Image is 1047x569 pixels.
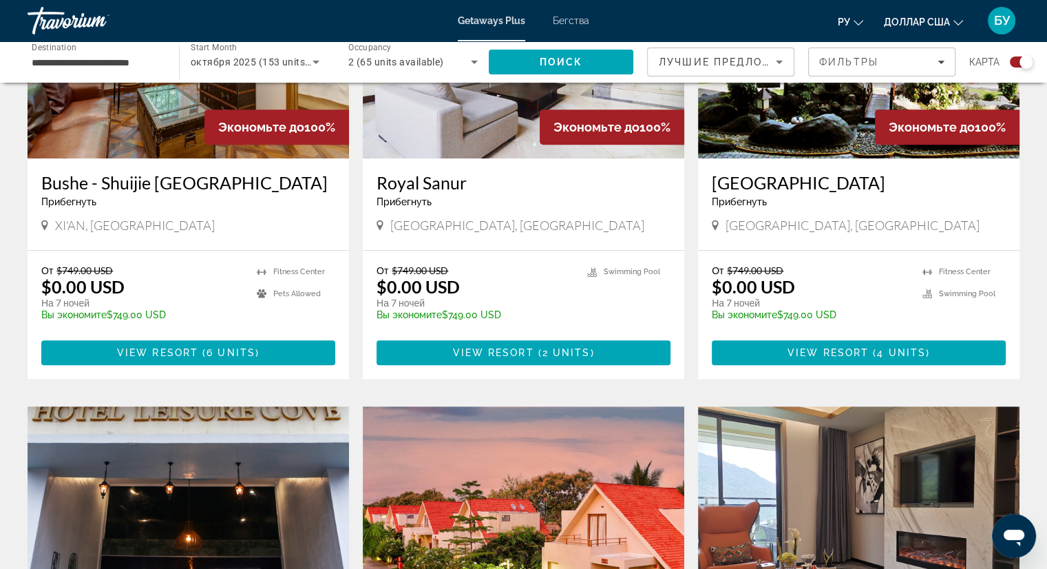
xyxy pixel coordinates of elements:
p: На 7 ночей [41,297,243,309]
span: ( ) [198,347,260,358]
div: 100% [204,110,349,145]
span: Прибегнуть [377,196,432,207]
button: Изменить язык [838,12,863,32]
span: Fitness Center [939,267,991,276]
a: Royal Sanur [377,172,670,193]
span: XI'AN, [GEOGRAPHIC_DATA] [55,218,215,233]
p: На 7 ночей [712,297,909,309]
span: Экономьте до [218,120,304,134]
button: Меню пользователя [984,6,1019,35]
span: $749.00 USD [392,265,448,276]
span: Swimming Pool [604,267,660,276]
span: Fitness Center [273,267,325,276]
a: Getaways Plus [458,15,525,26]
button: View Resort(2 units) [377,340,670,365]
span: 4 units [877,347,926,358]
iframe: Кнопка запуска окна обмена сообщениями [992,514,1036,558]
span: [GEOGRAPHIC_DATA], [GEOGRAPHIC_DATA] [726,218,980,233]
div: 100% [540,110,684,145]
span: [GEOGRAPHIC_DATA], [GEOGRAPHIC_DATA] [390,218,644,233]
font: доллар США [884,17,950,28]
div: 100% [875,110,1019,145]
p: $749.00 USD [712,309,909,320]
span: Occupancy [348,43,392,52]
font: БУ [994,13,1010,28]
span: От [41,265,53,276]
a: Бегства [553,15,589,26]
p: $0.00 USD [712,276,795,297]
span: Destination [32,42,76,52]
span: $749.00 USD [727,265,783,276]
span: Экономьте до [889,120,975,134]
input: Select destination [32,54,161,71]
span: ( ) [534,347,595,358]
span: Pets Allowed [273,289,321,298]
span: Вы экономите [712,309,777,320]
span: Экономьте до [553,120,639,134]
span: 2 units [542,347,591,358]
span: Swimming Pool [939,289,995,298]
span: Поиск [540,56,583,68]
span: 6 units [207,347,255,358]
span: View Resort [787,347,869,358]
button: Search [489,50,633,74]
span: 2 (65 units available) [348,56,444,68]
button: Изменить валюту [884,12,963,32]
span: От [377,265,388,276]
span: Фильтры [819,56,878,68]
font: ру [838,17,850,28]
a: [GEOGRAPHIC_DATA] [712,172,1006,193]
span: Start Month [191,43,237,52]
span: карта [969,52,1000,72]
span: View Resort [117,347,198,358]
span: Вы экономите [41,309,107,320]
span: октября 2025 (153 units available) [191,56,352,68]
span: Прибегнуть [41,196,96,207]
span: Лучшие предложения [659,56,805,68]
p: На 7 ночей [377,297,573,309]
p: $749.00 USD [377,309,573,320]
span: $749.00 USD [56,265,113,276]
a: Bushe - Shuijie [GEOGRAPHIC_DATA] [41,172,335,193]
span: От [712,265,723,276]
span: View Resort [452,347,533,358]
button: View Resort(4 units) [712,340,1006,365]
button: View Resort(6 units) [41,340,335,365]
p: $749.00 USD [41,309,243,320]
p: $0.00 USD [377,276,460,297]
span: Прибегнуть [712,196,767,207]
button: Filters [808,48,955,76]
p: $0.00 USD [41,276,125,297]
mat-select: Sort by [659,54,783,70]
span: Вы экономите [377,309,442,320]
a: Травориум [28,3,165,39]
span: ( ) [869,347,930,358]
